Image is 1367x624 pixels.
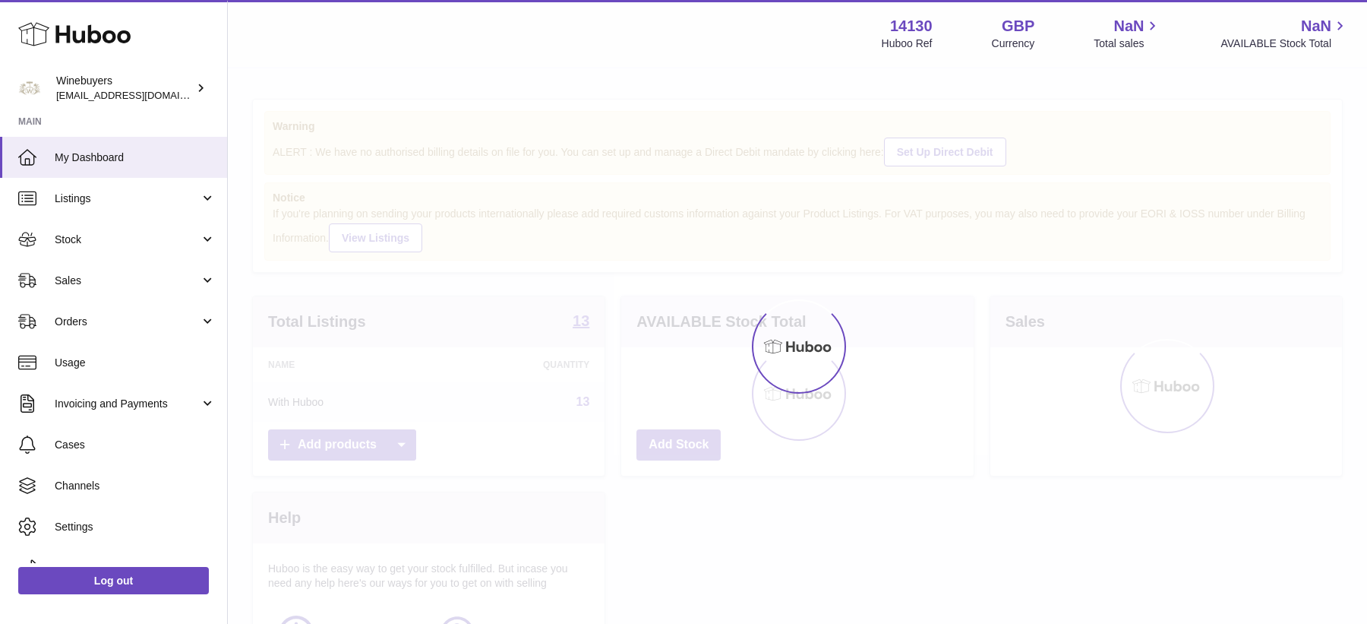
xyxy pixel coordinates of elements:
[56,89,223,101] span: [EMAIL_ADDRESS][DOMAIN_NAME]
[1220,16,1349,51] a: NaN AVAILABLE Stock Total
[55,561,216,575] span: Returns
[1113,16,1144,36] span: NaN
[1094,16,1161,51] a: NaN Total sales
[55,315,200,329] span: Orders
[882,36,933,51] div: Huboo Ref
[18,567,209,594] a: Log out
[1301,16,1331,36] span: NaN
[1094,36,1161,51] span: Total sales
[55,274,200,288] span: Sales
[55,233,200,247] span: Stock
[55,150,216,165] span: My Dashboard
[55,192,200,206] span: Listings
[1002,16,1034,36] strong: GBP
[55,356,216,370] span: Usage
[55,520,216,534] span: Settings
[55,479,216,493] span: Channels
[55,397,200,411] span: Invoicing and Payments
[18,77,41,100] img: ben@winebuyers.com
[890,16,933,36] strong: 14130
[55,438,216,452] span: Cases
[1220,36,1349,51] span: AVAILABLE Stock Total
[56,74,193,103] div: Winebuyers
[992,36,1035,51] div: Currency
